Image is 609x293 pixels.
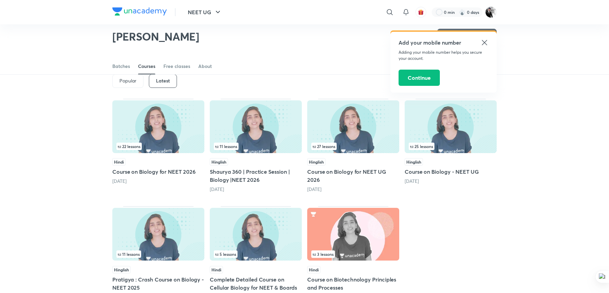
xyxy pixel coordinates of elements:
span: 11 lessons [215,144,237,148]
span: 3 lessons [313,252,334,256]
img: Thumbnail [307,100,399,153]
a: Courses [138,58,155,74]
div: infocontainer [214,143,298,150]
div: infosection [409,143,493,150]
div: infosection [116,143,200,150]
button: Follow [437,29,497,42]
div: Courses [138,63,155,70]
div: infosection [214,143,298,150]
div: Shaurya 360 | Practice Session | Biology |NEET 2026 [210,99,302,193]
span: Hindi [112,158,126,166]
span: Hinglish [112,266,131,273]
span: Hindi [307,266,320,273]
button: avatar [415,7,426,18]
h5: Course on Biology - NEET UG [405,168,497,176]
div: infosection [311,250,395,258]
div: left [116,250,200,258]
div: Batches [112,63,130,70]
div: Free classes [163,63,190,70]
div: infocontainer [116,143,200,150]
span: Hindi [210,266,223,273]
div: 4 days ago [210,186,302,193]
img: Thumbnail [112,100,204,153]
h5: Add your mobile number [399,39,489,47]
div: infocontainer [409,143,493,150]
img: Thumbnail [405,100,497,153]
a: About [198,58,212,74]
img: Thumbnail [210,100,302,153]
h5: Course on Biotechnology Principles and Processes [307,275,399,292]
img: Thumbnail [112,208,204,261]
h5: Course on Biology for NEET UG 2026 [307,168,399,184]
div: left [311,143,395,150]
span: Hinglish [307,158,325,166]
span: 25 lessons [410,144,433,148]
span: 27 lessons [313,144,335,148]
div: 1 day ago [112,178,204,185]
div: left [311,250,395,258]
button: NEET UG [184,5,226,19]
div: Course on Biology for NEET 2026 [112,99,204,193]
span: 5 lessons [215,252,236,256]
a: Free classes [163,58,190,74]
div: left [214,250,298,258]
button: Continue [399,70,440,86]
div: infocontainer [311,143,395,150]
h6: Latest [156,78,170,83]
a: Company Logo [112,7,167,17]
div: infocontainer [214,250,298,258]
img: Company Logo [112,7,167,16]
div: left [409,143,493,150]
span: Hinglish [210,158,228,166]
img: avatar [418,9,424,15]
img: Nagesh M [485,6,497,18]
div: infosection [214,250,298,258]
h5: Pratigya : Crash Course on Biology - NEET 2025 [112,275,204,292]
h5: Course on Biology for NEET 2026 [112,168,204,176]
div: infosection [311,143,395,150]
div: infosection [116,250,200,258]
div: Course on Biology for NEET UG 2026 [307,99,399,193]
a: Batches [112,58,130,74]
span: Hinglish [405,158,423,166]
div: left [116,143,200,150]
div: infocontainer [116,250,200,258]
img: Thumbnail [210,208,302,261]
h5: Shaurya 360 | Practice Session | Biology |NEET 2026 [210,168,302,184]
span: 11 lessons [118,252,140,256]
div: infocontainer [311,250,395,258]
div: 2 months ago [405,178,497,185]
div: 1 month ago [307,186,399,193]
img: streak [459,9,466,16]
p: Popular [119,78,136,83]
h5: Complete Detailed Course on Cellular Biology for NEET & Boards [210,275,302,292]
p: Adding your mobile number helps you secure your account. [399,49,489,62]
h2: [PERSON_NAME] [112,30,199,43]
div: About [198,63,212,70]
img: Thumbnail [307,208,399,261]
div: left [214,143,298,150]
div: Course on Biology - NEET UG [405,99,497,193]
span: 22 lessons [118,144,140,148]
